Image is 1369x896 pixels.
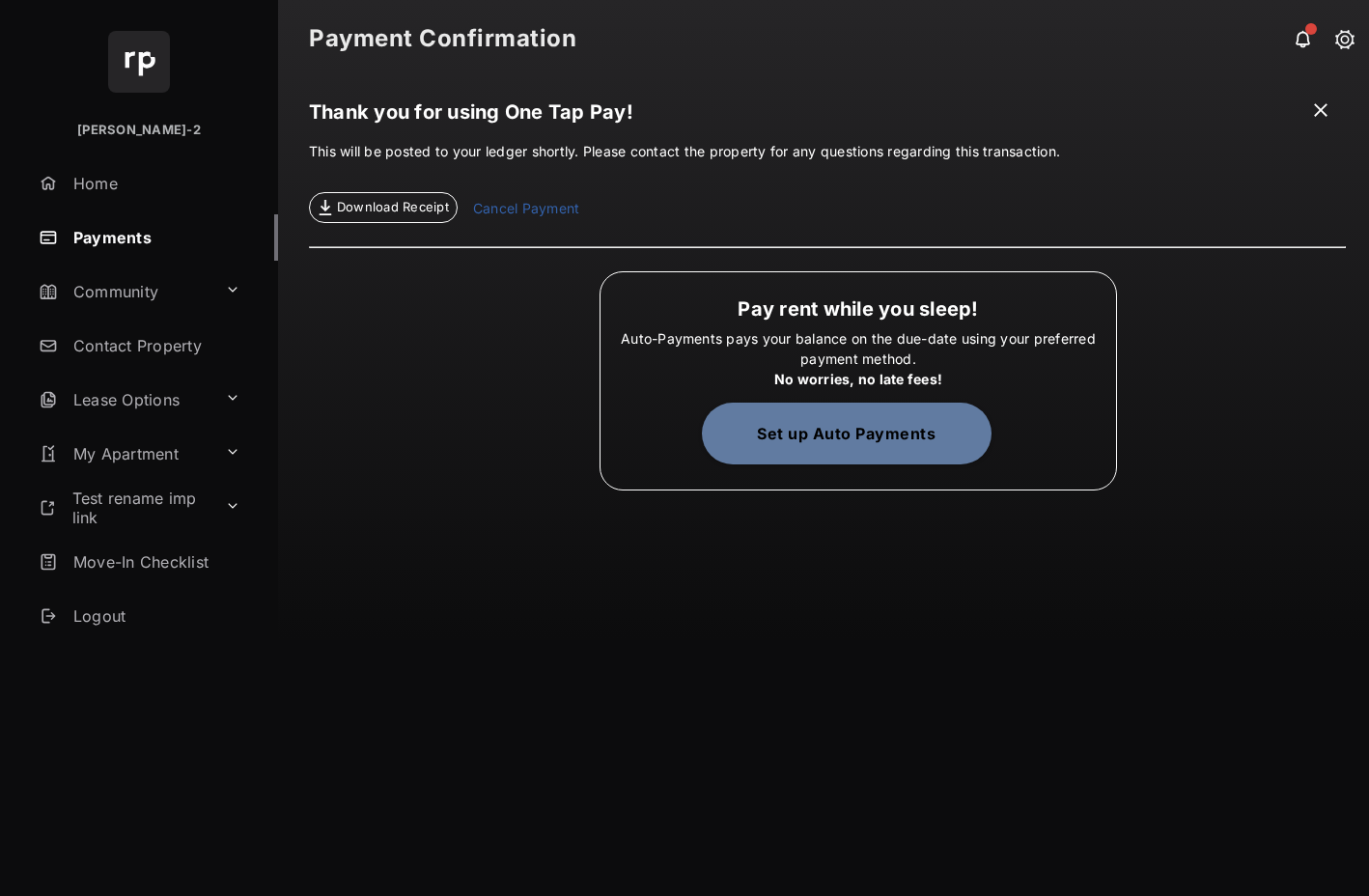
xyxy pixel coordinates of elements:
[309,27,576,50] strong: Payment Confirmation
[702,424,1015,443] a: Set up Auto Payments
[31,214,278,261] a: Payments
[108,31,170,93] img: svg+xml;base64,PHN2ZyB4bWxucz0iaHR0cDovL3d3dy53My5vcmcvMjAwMC9zdmciIHdpZHRoPSI2NCIgaGVpZ2h0PSI2NC...
[31,593,278,639] a: Logout
[31,268,217,315] a: Community
[77,121,201,140] p: [PERSON_NAME]-2
[337,198,449,217] span: Download Receipt
[610,297,1107,321] h1: Pay rent while you sleep!
[31,431,217,477] a: My Apartment
[31,322,278,369] a: Contact Property
[31,485,217,531] a: Test rename imp link
[31,160,278,207] a: Home
[309,192,458,223] a: Download Receipt
[473,198,579,223] a: Cancel Payment
[309,141,1346,223] p: This will be posted to your ledger shortly. Please contact the property for any questions regardi...
[610,328,1107,389] p: Auto-Payments pays your balance on the due-date using your preferred payment method.
[31,539,278,585] a: Move-In Checklist
[610,369,1107,389] div: No worries, no late fees!
[31,377,217,423] a: Lease Options
[702,403,992,464] button: Set up Auto Payments
[309,100,1346,133] h1: Thank you for using One Tap Pay!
